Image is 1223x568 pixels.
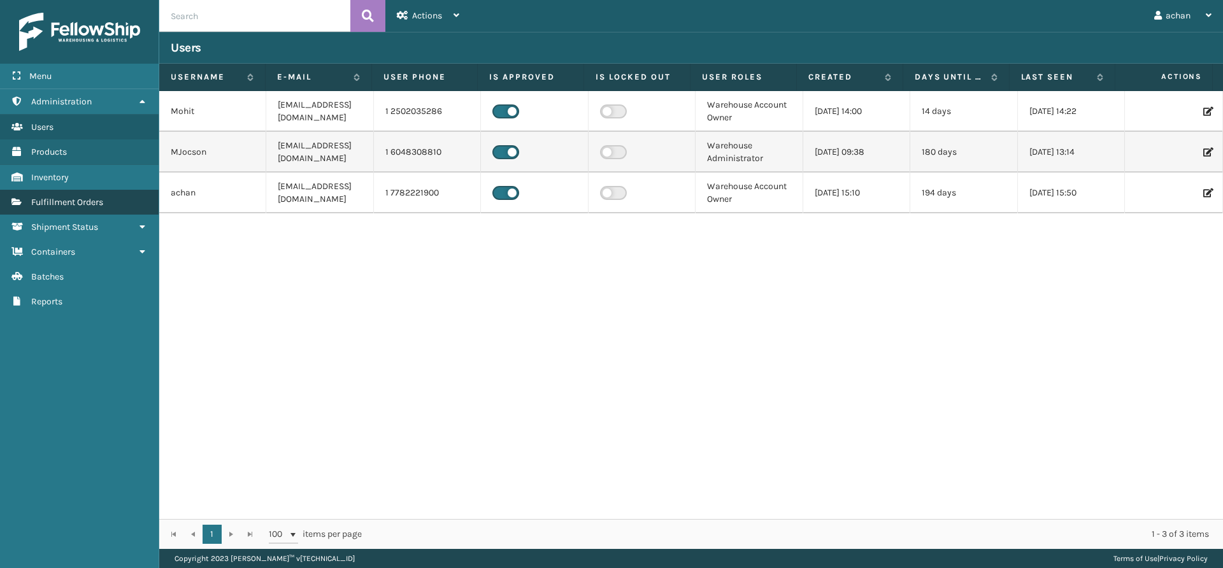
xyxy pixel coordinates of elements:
label: Is Approved [489,71,572,83]
span: Shipment Status [31,222,98,232]
td: [DATE] 09:38 [803,132,910,173]
td: [DATE] 15:10 [803,173,910,213]
td: [DATE] 14:00 [803,91,910,132]
i: Edit [1203,148,1211,157]
div: | [1113,549,1208,568]
label: Created [808,71,878,83]
label: Last Seen [1021,71,1091,83]
td: MJocson [159,132,266,173]
i: Edit [1203,188,1211,197]
span: Fulfillment Orders [31,197,103,208]
a: Terms of Use [1113,554,1157,563]
td: [DATE] 14:22 [1018,91,1125,132]
label: Is Locked Out [596,71,678,83]
td: 14 days [910,91,1017,132]
span: Batches [31,271,64,282]
span: Menu [29,71,52,82]
h3: Users [171,40,201,55]
p: Copyright 2023 [PERSON_NAME]™ v [TECHNICAL_ID] [175,549,355,568]
td: 1 2502035286 [374,91,481,132]
td: achan [159,173,266,213]
span: 100 [269,528,288,541]
td: [DATE] 13:14 [1018,132,1125,173]
td: Mohit [159,91,266,132]
td: Warehouse Account Owner [696,91,803,132]
td: [DATE] 15:50 [1018,173,1125,213]
img: logo [19,13,140,51]
td: [EMAIL_ADDRESS][DOMAIN_NAME] [266,91,373,132]
span: Actions [412,10,442,21]
span: Actions [1119,66,1210,87]
td: [EMAIL_ADDRESS][DOMAIN_NAME] [266,173,373,213]
a: Privacy Policy [1159,554,1208,563]
span: Administration [31,96,92,107]
label: Username [171,71,241,83]
td: 180 days [910,132,1017,173]
label: Days until password expires [915,71,985,83]
div: 1 - 3 of 3 items [380,528,1209,541]
i: Edit [1203,107,1211,116]
td: Warehouse Account Owner [696,173,803,213]
span: Inventory [31,172,69,183]
span: Products [31,146,67,157]
span: Reports [31,296,62,307]
td: Warehouse Administrator [696,132,803,173]
label: User phone [383,71,466,83]
span: Users [31,122,54,132]
label: User Roles [702,71,785,83]
span: items per page [269,525,362,544]
td: 1 6048308810 [374,132,481,173]
td: 1 7782221900 [374,173,481,213]
span: Containers [31,246,75,257]
label: E-mail [277,71,347,83]
td: [EMAIL_ADDRESS][DOMAIN_NAME] [266,132,373,173]
a: 1 [203,525,222,544]
td: 194 days [910,173,1017,213]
